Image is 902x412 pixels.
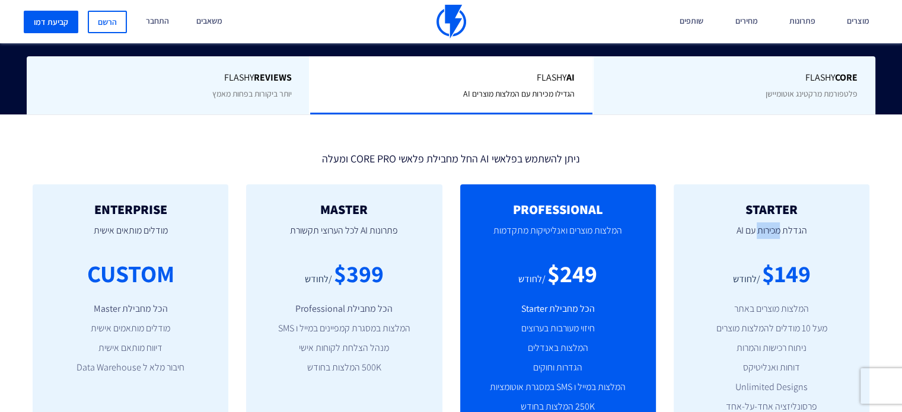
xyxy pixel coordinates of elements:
li: המלצות במייל ו SMS במסגרת אוטומציות [478,381,638,394]
div: ניתן להשתמש בפלאשי AI החל מחבילת פלאשי CORE PRO ומעלה [24,147,878,167]
span: פלטפורמת מרקטינג אוטומיישן [766,88,858,99]
li: הכל מחבילת Master [50,302,211,316]
li: דיווח מותאם אישית [50,341,211,355]
li: חיבור מלא ל Data Warehouse [50,361,211,375]
div: $249 [547,257,597,290]
p: מודלים מותאים אישית [50,216,211,257]
div: CUSTOM [87,257,174,290]
h2: PROFESSIONAL [478,202,638,216]
li: Unlimited Designs [691,381,852,394]
li: הכל מחבילת Starter [478,302,638,316]
li: חיזוי מעורבות בערוצים [478,322,638,336]
b: REVIEWS [253,71,291,84]
h2: ENTERPRISE [50,202,211,216]
li: המלצות באנדלים [478,341,638,355]
li: 500K המלצות בחודש [264,361,424,375]
div: /לחודש [732,273,760,286]
div: /לחודש [518,273,546,286]
li: ניתוח רכישות והמרות [691,341,852,355]
div: $149 [761,257,810,290]
li: הגדרות וחוקים [478,361,638,375]
a: הרשם [88,11,127,33]
p: פתרונות AI לכל הערוצי תקשורת [264,216,424,257]
div: /לחודש [305,273,332,286]
li: דוחות ואנליטיקס [691,361,852,375]
span: Flashy [328,71,574,85]
span: הגדילו מכירות עם המלצות מוצרים AI [463,88,575,99]
li: הכל מחבילת Professional [264,302,424,316]
a: קביעת דמו [24,11,78,33]
div: $399 [334,257,384,290]
p: הגדלת מכירות עם AI [691,216,852,257]
b: AI [566,71,575,84]
span: יותר ביקורות בפחות מאמץ [212,88,291,99]
li: מנהל הצלחת לקוחות אישי [264,341,424,355]
b: Core [835,71,858,84]
li: המלצות במסגרת קמפיינים במייל ו SMS [264,322,424,336]
h2: STARTER [691,202,852,216]
p: המלצות מוצרים ואנליטיקות מתקדמות [478,216,638,257]
span: Flashy [611,71,858,85]
li: מודלים מותאמים אישית [50,322,211,336]
li: המלצות מוצרים באתר [691,302,852,316]
span: Flashy [44,71,292,85]
h2: MASTER [264,202,424,216]
li: מעל 10 מודלים להמלצות מוצרים [691,322,852,336]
